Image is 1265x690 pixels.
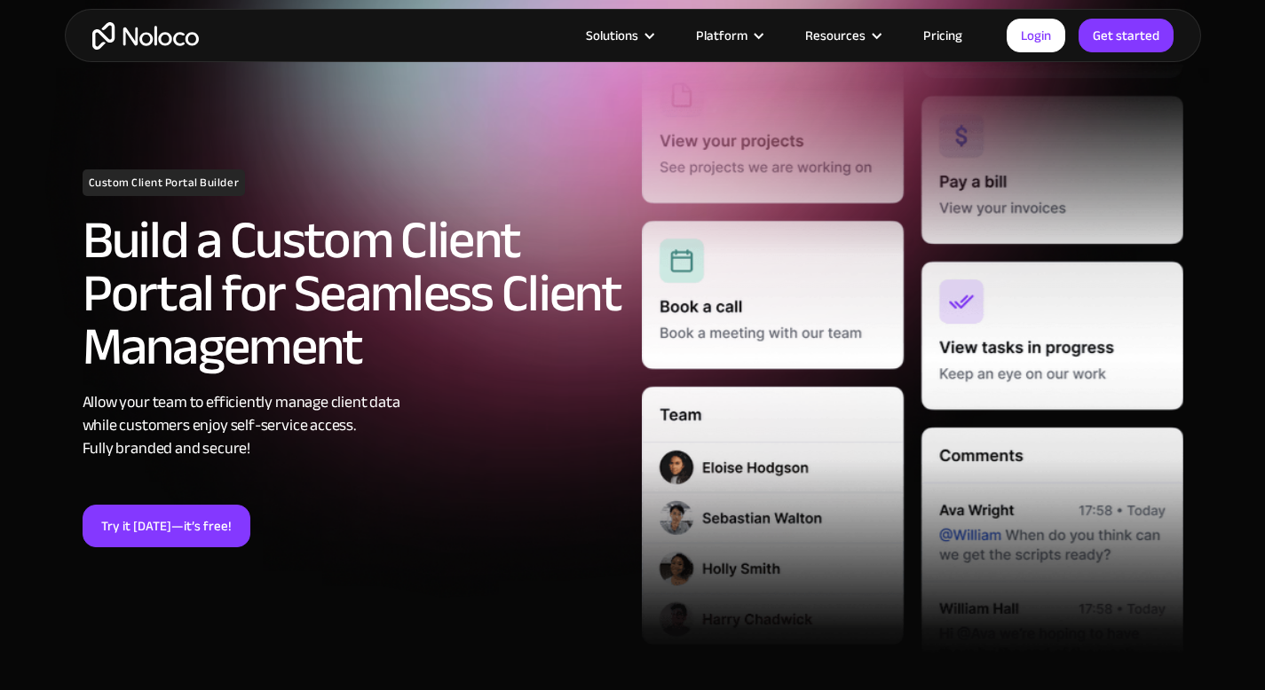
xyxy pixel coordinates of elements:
div: Solutions [564,24,674,47]
div: Resources [783,24,901,47]
div: Solutions [586,24,638,47]
h2: Build a Custom Client Portal for Seamless Client Management [83,214,624,373]
a: Login [1007,19,1065,52]
a: Pricing [901,24,984,47]
a: Get started [1079,19,1174,52]
a: home [92,22,199,50]
h1: Custom Client Portal Builder [83,169,246,196]
div: Allow your team to efficiently manage client data while customers enjoy self-service access. Full... [83,391,624,460]
div: Resources [805,24,866,47]
div: Platform [696,24,747,47]
div: Platform [674,24,783,47]
a: Try it [DATE]—it’s free! [83,505,250,547]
